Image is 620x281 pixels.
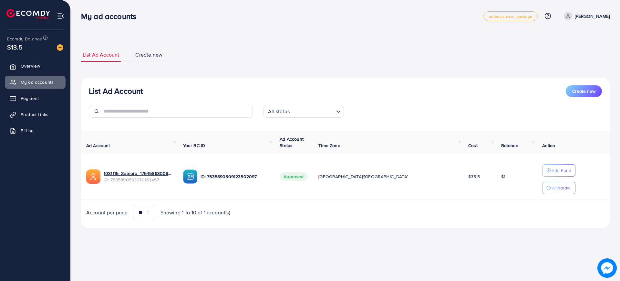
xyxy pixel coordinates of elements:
[280,136,304,149] span: Ad Account Status
[86,209,128,216] span: Account per page
[5,108,66,121] a: Product Links
[89,86,143,96] h3: List Ad Account
[5,76,66,89] a: My ad accounts
[21,63,40,69] span: Overview
[280,172,307,181] span: Approved
[5,59,66,72] a: Overview
[21,79,54,85] span: My ad accounts
[183,169,197,184] img: ic-ba-acc.ded83a64.svg
[6,9,50,19] img: logo
[104,170,173,183] div: <span class='underline'>1031115_Selnora_1754586300835</span></br>7535890563670163457
[86,142,110,149] span: Ad Account
[183,142,205,149] span: Your BC ID
[57,44,63,51] img: image
[318,173,408,180] span: [GEOGRAPHIC_DATA]/[GEOGRAPHIC_DATA]
[263,105,344,118] div: Search for option
[489,14,532,18] span: adreach_new_package
[575,12,610,20] p: [PERSON_NAME]
[542,142,555,149] span: Action
[542,164,575,177] button: Add Fund
[572,88,595,94] span: Create new
[599,260,615,276] img: image
[57,12,64,20] img: menu
[21,95,39,102] span: Payment
[21,111,48,118] span: Product Links
[104,177,173,183] span: ID: 7535890563670163457
[468,173,480,180] span: $35.5
[135,51,162,59] span: Create new
[501,142,518,149] span: Balance
[542,182,575,194] button: Withdraw
[83,51,119,59] span: List Ad Account
[501,173,505,180] span: $1
[483,11,538,21] a: adreach_new_package
[81,12,141,21] h3: My ad accounts
[566,85,602,97] button: Create new
[201,173,270,180] p: ID: 7535890509123502097
[5,124,66,137] a: Billing
[104,170,173,177] a: 1031115_Selnora_1754586300835
[5,92,66,105] a: Payment
[318,142,340,149] span: Time Zone
[552,184,570,192] p: Withdraw
[292,105,334,116] input: Search for option
[7,42,23,52] span: $13.5
[160,209,231,216] span: Showing 1 To 10 of 1 account(s)
[552,167,571,174] p: Add Fund
[7,36,42,42] span: Ecomdy Balance
[21,127,34,134] span: Billing
[267,107,291,116] span: All status
[468,142,478,149] span: Cost
[86,169,100,184] img: ic-ads-acc.e4c84228.svg
[561,12,610,20] a: [PERSON_NAME]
